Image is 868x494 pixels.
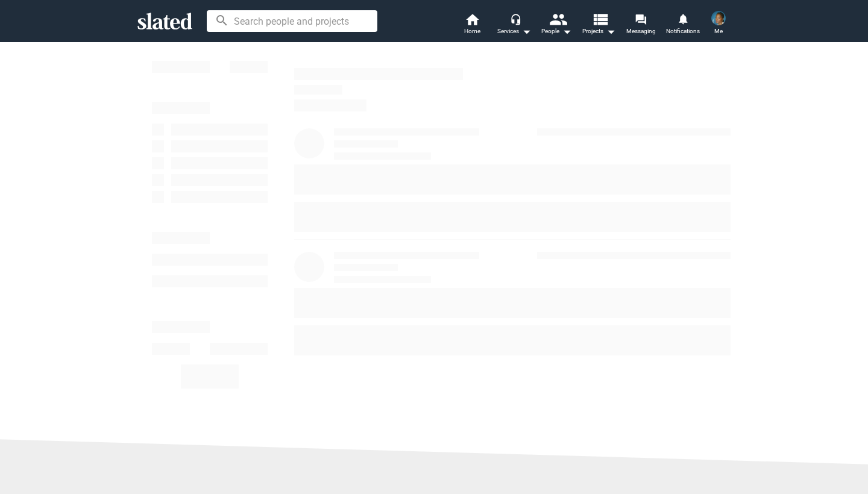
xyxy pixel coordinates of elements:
span: Notifications [666,24,700,39]
button: People [535,12,577,39]
mat-icon: notifications [677,13,688,24]
div: People [541,24,571,39]
button: Projects [577,12,620,39]
mat-icon: arrow_drop_down [559,24,574,39]
button: Services [493,12,535,39]
mat-icon: headset_mic [510,13,521,24]
span: Messaging [626,24,656,39]
span: Projects [582,24,615,39]
input: Search people and projects [207,10,377,32]
mat-icon: arrow_drop_down [519,24,533,39]
mat-icon: forum [635,13,646,25]
a: Home [451,12,493,39]
button: Yolonda RossMe [704,8,733,40]
img: Yolonda Ross [711,11,726,25]
span: Me [714,24,723,39]
a: Notifications [662,12,704,39]
div: Services [497,24,531,39]
mat-icon: arrow_drop_down [603,24,618,39]
mat-icon: view_list [591,10,609,28]
a: Messaging [620,12,662,39]
span: Home [464,24,480,39]
mat-icon: home [465,12,479,27]
mat-icon: people [549,10,567,28]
